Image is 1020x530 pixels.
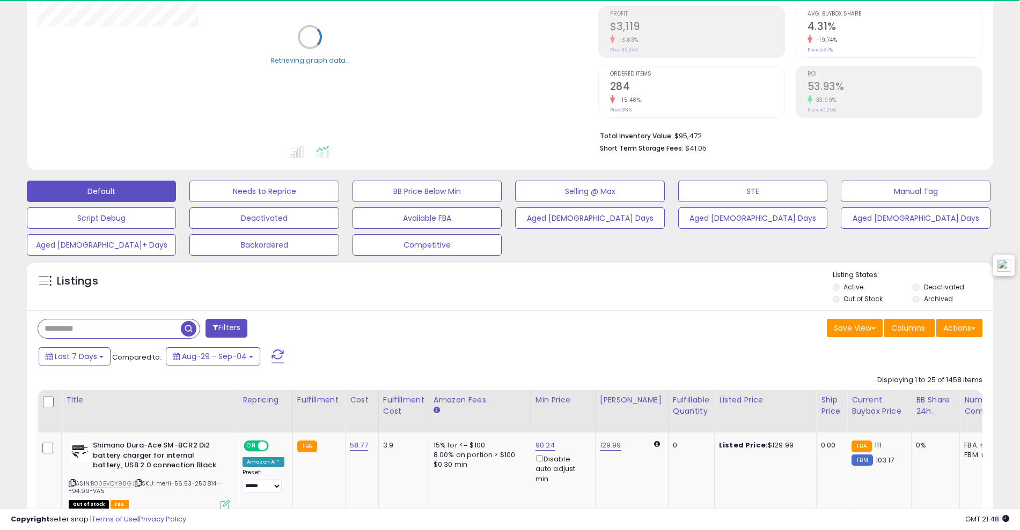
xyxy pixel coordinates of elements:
button: Aged [DEMOGRAPHIC_DATA] Days [515,207,664,229]
span: Ordered Items [610,71,784,77]
span: Last 7 Days [55,351,97,362]
button: Filters [206,319,247,338]
div: Num of Comp. [964,394,1003,417]
a: 58.77 [350,440,368,451]
div: Disable auto adjust min [535,453,587,484]
a: Terms of Use [92,514,137,524]
button: Aged [DEMOGRAPHIC_DATA]+ Days [27,234,176,256]
button: Aged [DEMOGRAPHIC_DATA] Days [678,207,827,229]
small: Prev: 336 [610,107,632,113]
label: Out of Stock [843,294,883,303]
div: FBM: n/a [964,450,1000,460]
button: Deactivated [189,207,339,229]
div: seller snap | | [11,514,186,525]
span: ON [245,442,258,451]
div: 0% [916,441,951,450]
div: Ship Price [821,394,842,417]
b: Listed Price: [719,440,768,450]
button: Backordered [189,234,339,256]
div: Preset: [243,469,284,493]
span: | SKU: merli-56.53-250814---94.99-VA5 [69,479,223,495]
button: Script Debug [27,207,176,229]
small: Prev: $3,243 [610,47,638,53]
button: Default [27,181,176,202]
div: [PERSON_NAME] [600,394,664,406]
label: Active [843,282,863,292]
a: B00BVQY98G [91,479,131,488]
button: Manual Tag [841,181,990,202]
small: 33.99% [812,96,836,104]
h2: 4.31% [808,20,982,35]
div: Displaying 1 to 25 of 1458 items [877,375,982,385]
button: Columns [884,319,935,337]
div: Current Buybox Price [852,394,907,417]
img: 31egMTqS5oL._SL40_.jpg [69,441,90,462]
div: BB Share 24h. [916,394,955,417]
small: Prev: 5.37% [808,47,833,53]
div: Fulfillment [297,394,341,406]
div: 3.9 [383,441,421,450]
button: Needs to Reprice [189,181,339,202]
div: $0.30 min [434,460,523,469]
button: Actions [936,319,982,337]
h2: 53.93% [808,80,982,95]
strong: Copyright [11,514,50,524]
h5: Listings [57,274,98,289]
button: Selling @ Max [515,181,664,202]
small: FBA [852,441,871,452]
b: Shimano Dura-Ace SM-BCR2 Di2 battery charger for internal battery, USB 2.0 connection Black [93,441,223,473]
div: $129.99 [719,441,808,450]
img: icon48.png [997,259,1010,272]
span: Avg. Buybox Share [808,11,982,17]
small: Prev: 40.25% [808,107,836,113]
b: Total Inventory Value: [600,131,673,140]
h2: $3,119 [610,20,784,35]
p: Listing States: [833,270,993,280]
span: ROI [808,71,982,77]
div: 0 [673,441,706,450]
b: Short Term Storage Fees: [600,144,684,153]
button: Aug-29 - Sep-04 [166,347,260,365]
small: -3.83% [615,36,639,44]
div: 8.00% on portion > $100 [434,450,523,460]
div: Fulfillable Quantity [673,394,710,417]
div: ASIN: [69,441,230,508]
span: Columns [891,323,925,333]
button: BB Price Below Min [353,181,502,202]
div: Retrieving graph data.. [270,55,349,65]
button: Save View [827,319,883,337]
div: Min Price [535,394,591,406]
span: OFF [267,442,284,451]
small: -15.48% [615,96,641,104]
div: Fulfillment Cost [383,394,424,417]
small: FBA [297,441,317,452]
span: 2025-09-12 21:48 GMT [965,514,1009,524]
small: Amazon Fees. [434,406,440,415]
button: Available FBA [353,207,502,229]
button: STE [678,181,827,202]
small: FBM [852,454,872,466]
span: Aug-29 - Sep-04 [182,351,247,362]
button: Competitive [353,234,502,256]
div: 0.00 [821,441,839,450]
span: 111 [875,440,881,450]
button: Last 7 Days [39,347,111,365]
div: FBA: n/a [964,441,1000,450]
div: Cost [350,394,374,406]
a: 129.99 [600,440,621,451]
button: Aged [DEMOGRAPHIC_DATA] Days [841,207,990,229]
h2: 284 [610,80,784,95]
label: Archived [924,294,953,303]
span: Compared to: [112,352,162,362]
div: Amazon Fees [434,394,526,406]
small: -19.74% [812,36,838,44]
span: $41.05 [685,143,707,153]
a: 90.24 [535,440,555,451]
div: 15% for <= $100 [434,441,523,450]
div: Listed Price [719,394,812,406]
a: Privacy Policy [139,514,186,524]
span: 103.17 [876,455,894,465]
div: Amazon AI * [243,457,284,467]
li: $95,472 [600,129,974,141]
div: Title [66,394,233,406]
